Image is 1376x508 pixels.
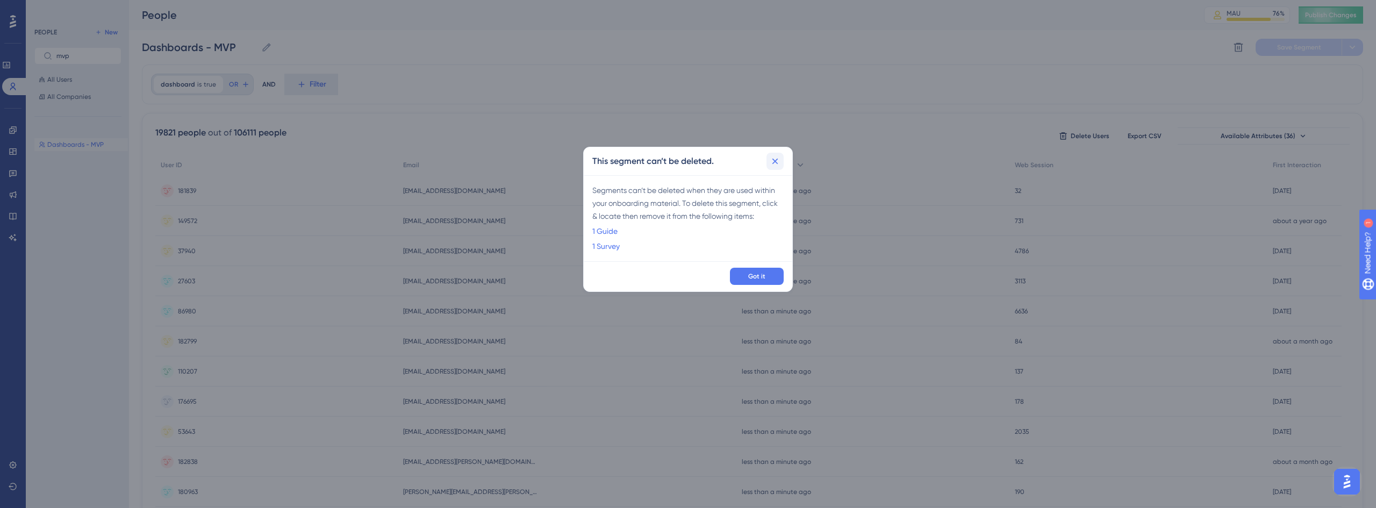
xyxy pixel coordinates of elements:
span: Got it [748,272,765,281]
span: Need Help? [25,3,67,16]
a: 1 Survey [592,240,620,253]
div: Segments can’t be deleted when they are used within your onboarding material. To delete this segm... [592,184,784,253]
h2: This segment can’t be deleted. [592,155,714,168]
iframe: UserGuiding AI Assistant Launcher [1331,466,1363,498]
div: 1 [75,5,78,14]
a: 1 Guide [592,225,618,238]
